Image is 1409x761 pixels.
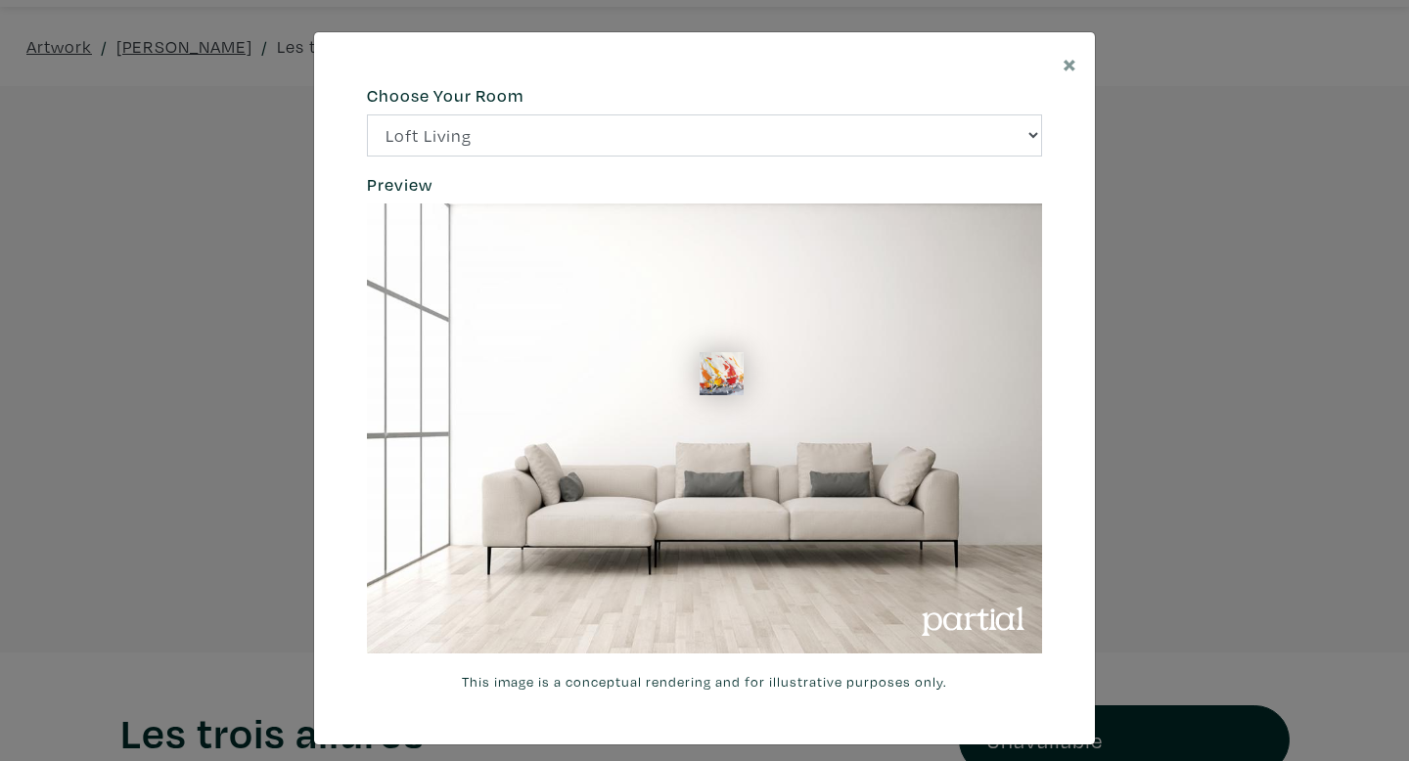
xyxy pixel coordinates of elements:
img: phpThumb.php [700,352,744,394]
h6: Preview [367,174,1042,196]
small: This image is a conceptual rendering and for illustrative purposes only. [367,671,1042,693]
button: Close [1045,32,1095,94]
h6: Choose Your Room [367,85,1042,107]
span: × [1063,46,1077,80]
img: phpThumb.php [367,203,1042,653]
